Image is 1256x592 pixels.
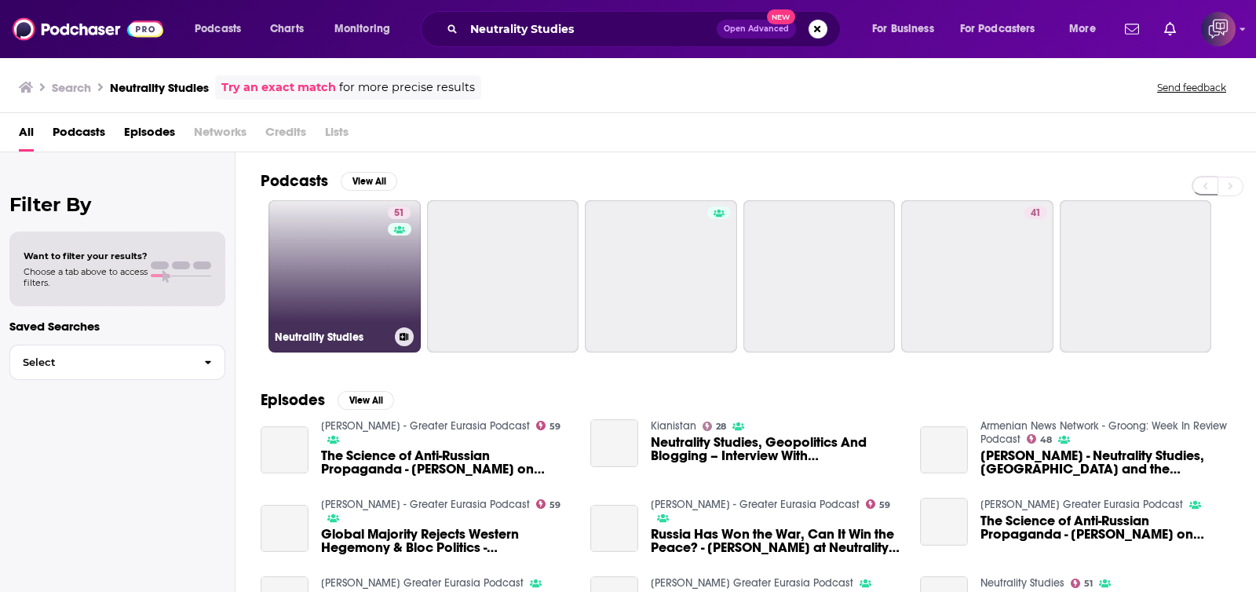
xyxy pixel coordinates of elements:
[19,119,34,152] a: All
[24,250,148,261] span: Want to filter your results?
[861,16,954,42] button: open menu
[1201,12,1236,46] span: Logged in as corioliscompany
[24,266,148,288] span: Choose a tab above to access filters.
[195,18,241,40] span: Podcasts
[321,419,530,433] a: Glenn Diesen - Greater Eurasia Podcast
[221,79,336,97] a: Try an exact match
[717,20,796,38] button: Open AdvancedNew
[1069,18,1096,40] span: More
[341,172,397,191] button: View All
[716,423,726,430] span: 28
[321,449,571,476] span: The Science of Anti-Russian Propaganda - [PERSON_NAME] on Neutrality Studies
[1058,16,1115,42] button: open menu
[1084,580,1093,587] span: 51
[261,426,309,474] a: The Science of Anti-Russian Propaganda - Professor Glenn Diesen on Neutrality Studies
[920,426,968,474] a: Pascal Lottaz - Neutrality Studies, Armenia and the Incoming Multipolar World | Ep 367 - Sep 23, ...
[590,419,638,467] a: Neutrality Studies, Geopolitics And Blogging – Interview With Pascal Lottaz
[334,18,390,40] span: Monitoring
[651,419,696,433] a: Kianistan
[651,436,901,462] a: Neutrality Studies, Geopolitics And Blogging – Interview With Pascal Lottaz
[651,528,901,554] a: Russia Has Won the War, Can It Win the Peace? - Professor Glenn Diesen at Neutrality Studies
[980,514,1231,541] span: The Science of Anti-Russian Propaganda - [PERSON_NAME] on Neutrality Studies
[270,18,304,40] span: Charts
[464,16,717,42] input: Search podcasts, credits, & more...
[1027,434,1053,444] a: 48
[536,421,561,430] a: 59
[325,119,349,152] span: Lists
[52,80,91,95] h3: Search
[767,9,795,24] span: New
[980,514,1231,541] a: The Science of Anti-Russian Propaganda - Professor Glenn Diesen on Neutrality Studies
[321,449,571,476] a: The Science of Anti-Russian Propaganda - Professor Glenn Diesen on Neutrality Studies
[724,25,789,33] span: Open Advanced
[124,119,175,152] a: Episodes
[10,357,192,367] span: Select
[651,436,901,462] span: Neutrality Studies, Geopolitics And Blogging – Interview With [PERSON_NAME]
[388,206,411,219] a: 51
[703,422,727,431] a: 28
[651,528,901,554] span: Russia Has Won the War, Can It Win the Peace? - [PERSON_NAME] at Neutrality Studies
[261,390,394,410] a: EpisodesView All
[1119,16,1145,42] a: Show notifications dropdown
[321,528,571,554] span: Global Majority Rejects Western Hegemony & Bloc Politics - [PERSON_NAME] on Neutrality Studies
[651,498,860,511] a: Glenn Diesen - Greater Eurasia Podcast
[879,502,890,509] span: 59
[1040,437,1052,444] span: 48
[261,171,397,191] a: PodcastsView All
[901,200,1053,353] a: 41
[9,345,225,380] button: Select
[980,449,1231,476] span: [PERSON_NAME] - Neutrality Studies, [GEOGRAPHIC_DATA] and the Incoming Multipolar World | Ep 367 ...
[960,18,1035,40] span: For Podcasters
[53,119,105,152] a: Podcasts
[950,16,1058,42] button: open menu
[1071,579,1094,588] a: 51
[260,16,313,42] a: Charts
[1031,206,1041,221] span: 41
[866,499,891,509] a: 59
[321,498,530,511] a: Glenn Diesen - Greater Eurasia Podcast
[549,502,560,509] span: 59
[194,119,246,152] span: Networks
[323,16,411,42] button: open menu
[980,576,1064,590] a: Neutrality Studies
[651,576,853,590] a: Glenn Diesen's Greater Eurasia Podcast
[536,499,561,509] a: 59
[1201,12,1236,46] img: User Profile
[980,498,1183,511] a: Glenn Diesen's Greater Eurasia Podcast
[1201,12,1236,46] button: Show profile menu
[980,449,1231,476] a: Pascal Lottaz - Neutrality Studies, Armenia and the Incoming Multipolar World | Ep 367 - Sep 23, ...
[1152,81,1231,94] button: Send feedback
[590,505,638,553] a: Russia Has Won the War, Can It Win the Peace? - Professor Glenn Diesen at Neutrality Studies
[1158,16,1182,42] a: Show notifications dropdown
[920,498,968,546] a: The Science of Anti-Russian Propaganda - Professor Glenn Diesen on Neutrality Studies
[321,576,524,590] a: Glenn Diesen's Greater Eurasia Podcast
[9,319,225,334] p: Saved Searches
[110,80,209,95] h3: Neutrality Studies
[321,528,571,554] a: Global Majority Rejects Western Hegemony & Bloc Politics - Prof Glenn Diesen on Neutrality Studies
[13,14,163,44] img: Podchaser - Follow, Share and Rate Podcasts
[338,391,394,410] button: View All
[268,200,421,353] a: 51Neutrality Studies
[9,193,225,216] h2: Filter By
[275,331,389,344] h3: Neutrality Studies
[265,119,306,152] span: Credits
[184,16,261,42] button: open menu
[394,206,404,221] span: 51
[1024,206,1047,219] a: 41
[261,390,325,410] h2: Episodes
[436,11,856,47] div: Search podcasts, credits, & more...
[261,171,328,191] h2: Podcasts
[549,423,560,430] span: 59
[980,419,1227,446] a: Armenian News Network - Groong: Week In Review Podcast
[261,505,309,553] a: Global Majority Rejects Western Hegemony & Bloc Politics - Prof Glenn Diesen on Neutrality Studies
[872,18,934,40] span: For Business
[339,79,475,97] span: for more precise results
